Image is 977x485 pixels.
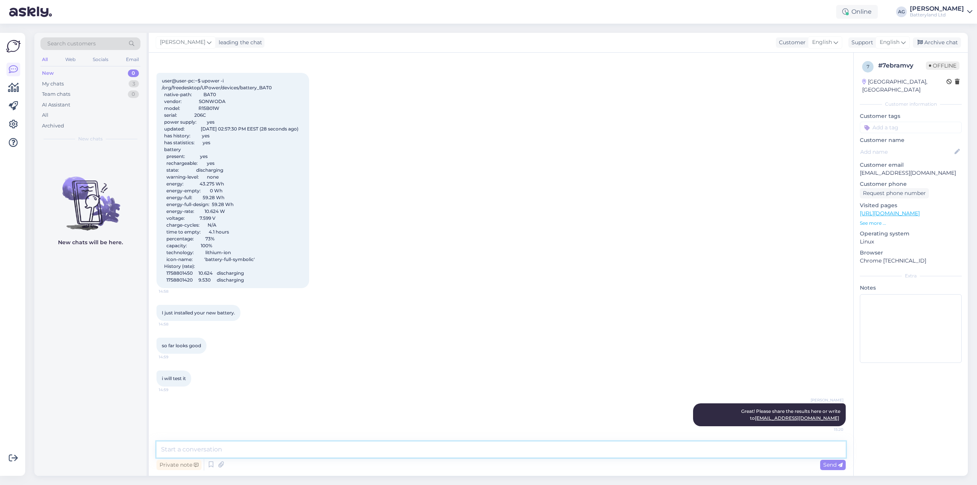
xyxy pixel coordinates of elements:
p: Customer email [860,161,962,169]
div: Extra [860,272,962,279]
p: Customer name [860,136,962,144]
p: Customer tags [860,112,962,120]
img: No chats [34,163,147,232]
div: Batteryland Ltd [910,12,964,18]
div: AI Assistant [42,101,70,109]
div: Email [124,55,140,64]
div: Socials [91,55,110,64]
div: New [42,69,54,77]
span: 7 [867,64,869,69]
div: [GEOGRAPHIC_DATA], [GEOGRAPHIC_DATA] [862,78,946,94]
div: Customer [776,39,806,47]
div: [PERSON_NAME] [910,6,964,12]
span: 15:20 [815,427,843,432]
span: [PERSON_NAME] [160,38,205,47]
div: 3 [129,80,139,88]
p: Linux [860,238,962,246]
p: Operating system [860,230,962,238]
p: Visited pages [860,201,962,209]
div: Support [848,39,873,47]
span: Great! Please share the results here or write to [741,408,842,421]
span: Send [823,461,843,468]
p: See more ... [860,220,962,227]
span: English [880,38,900,47]
p: Browser [860,249,962,257]
div: 0 [128,69,139,77]
a: [EMAIL_ADDRESS][DOMAIN_NAME] [755,415,839,421]
div: My chats [42,80,64,88]
p: Customer phone [860,180,962,188]
div: Private note [156,460,202,470]
span: 14:59 [159,354,187,360]
div: leading the chat [216,39,262,47]
div: Customer information [860,101,962,108]
span: Offline [926,61,959,70]
input: Add a tag [860,122,962,133]
div: Web [64,55,77,64]
span: 14:59 [159,387,187,393]
img: Askly Logo [6,39,21,53]
span: 14:58 [159,288,187,294]
div: Archived [42,122,64,130]
input: Add name [860,148,953,156]
span: user@user-pc:~$ upower -i /org/freedesktop/UPower/devices/battery_BAT0 native-path: BAT0 vendor: ... [162,78,298,283]
p: Notes [860,284,962,292]
span: [PERSON_NAME] [811,397,843,403]
div: Request phone number [860,188,929,198]
a: [PERSON_NAME]Batteryland Ltd [910,6,972,18]
div: # 7ebramvy [878,61,926,70]
p: New chats will be here. [58,238,123,247]
span: New chats [78,135,103,142]
span: i will test it [162,375,186,381]
span: Search customers [47,40,96,48]
div: Online [836,5,878,19]
p: Chrome [TECHNICAL_ID] [860,257,962,265]
span: I just installed your new battery. [162,310,235,316]
div: All [40,55,49,64]
a: [URL][DOMAIN_NAME] [860,210,920,217]
p: [EMAIL_ADDRESS][DOMAIN_NAME] [860,169,962,177]
div: 0 [128,90,139,98]
div: AG [896,6,907,17]
div: Team chats [42,90,70,98]
div: Archive chat [913,37,961,48]
div: All [42,111,48,119]
span: 14:58 [159,321,187,327]
span: English [812,38,832,47]
span: so far looks good [162,343,201,348]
